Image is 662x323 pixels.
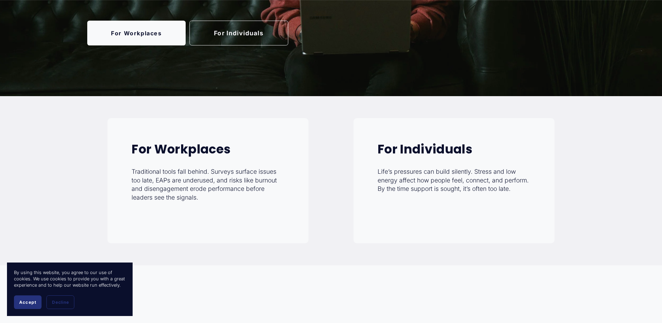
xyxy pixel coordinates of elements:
strong: For Individuals [378,141,473,158]
h1: One mission. Two paths. [148,293,514,320]
button: Accept [14,295,42,309]
a: For Workplaces [87,21,186,45]
span: Accept [19,300,36,305]
p: Life’s pressures can build silently. Stress and low energy affect how people feel, connect, and p... [378,167,530,193]
strong: For Workplaces [132,141,231,158]
section: Cookie banner [7,263,133,316]
button: Decline [46,295,74,309]
span: Decline [52,300,69,305]
p: Traditional tools fall behind. Surveys surface issues too late, EAPs are underused, and risks lik... [132,167,284,202]
p: By using this website, you agree to our use of cookies. We use cookies to provide you with a grea... [14,270,126,288]
a: For Individuals [189,21,288,45]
